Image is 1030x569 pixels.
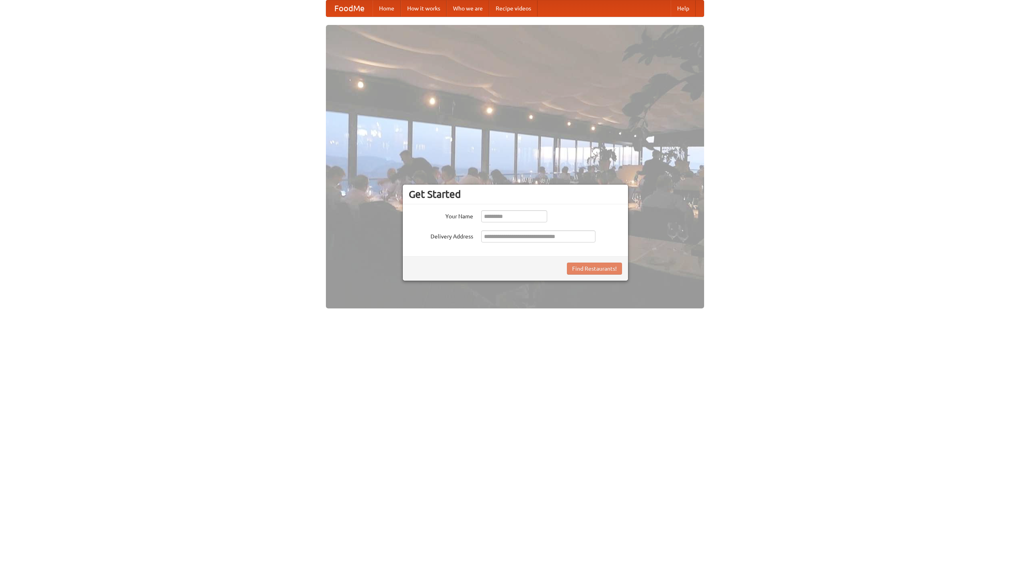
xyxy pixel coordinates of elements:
a: Home [373,0,401,16]
a: How it works [401,0,447,16]
a: Help [671,0,696,16]
label: Your Name [409,210,473,220]
button: Find Restaurants! [567,263,622,275]
h3: Get Started [409,188,622,200]
a: Recipe videos [489,0,538,16]
label: Delivery Address [409,230,473,240]
a: FoodMe [326,0,373,16]
a: Who we are [447,0,489,16]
